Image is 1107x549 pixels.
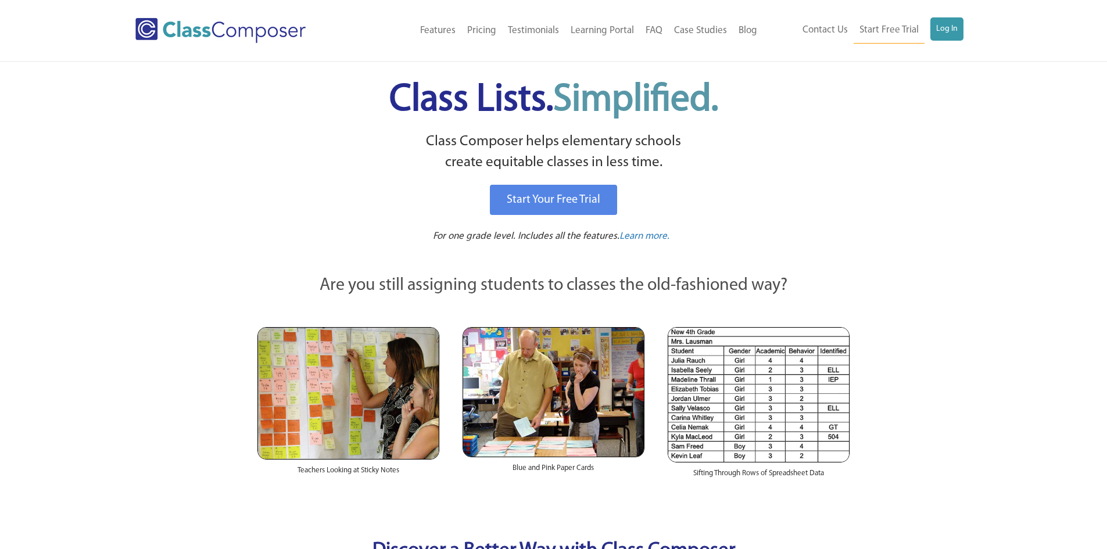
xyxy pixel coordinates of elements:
span: Simplified. [553,81,718,119]
a: Start Free Trial [854,17,925,44]
span: Start Your Free Trial [507,194,600,206]
a: Contact Us [797,17,854,43]
div: Sifting Through Rows of Spreadsheet Data [668,462,850,490]
a: Pricing [461,18,502,44]
span: For one grade level. Includes all the features. [433,231,619,241]
span: Class Lists. [389,81,718,119]
a: Learn more. [619,229,669,244]
div: Teachers Looking at Sticky Notes [257,460,439,487]
img: Spreadsheets [668,327,850,462]
a: Learning Portal [565,18,640,44]
p: Class Composer helps elementary schools create equitable classes in less time. [256,131,852,174]
a: Features [414,18,461,44]
img: Class Composer [135,18,306,43]
a: Blog [733,18,763,44]
a: Testimonials [502,18,565,44]
a: Start Your Free Trial [490,185,617,215]
p: Are you still assigning students to classes the old-fashioned way? [257,273,850,299]
span: Learn more. [619,231,669,241]
img: Blue and Pink Paper Cards [463,327,644,457]
img: Teachers Looking at Sticky Notes [257,327,439,460]
a: FAQ [640,18,668,44]
nav: Header Menu [763,17,963,44]
div: Blue and Pink Paper Cards [463,457,644,485]
nav: Header Menu [353,18,763,44]
a: Case Studies [668,18,733,44]
a: Log In [930,17,963,41]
